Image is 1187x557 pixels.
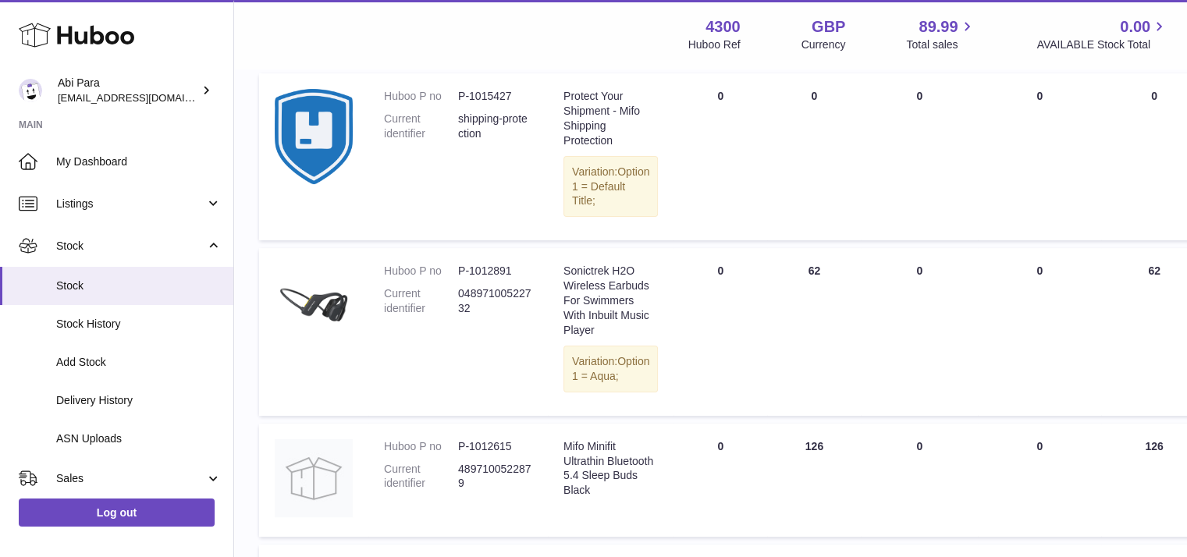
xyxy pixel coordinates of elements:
[458,89,532,104] dd: P-1015427
[919,16,958,37] span: 89.99
[688,37,741,52] div: Huboo Ref
[458,264,532,278] dd: P-1012891
[56,355,222,370] span: Add Stock
[56,471,205,486] span: Sales
[801,37,846,52] div: Currency
[1036,90,1043,102] span: 0
[563,89,658,148] div: Protect Your Shipment - Mifo Shipping Protection
[384,89,458,104] dt: Huboo P no
[19,79,42,102] img: Abi@mifo.co.uk
[458,286,532,316] dd: 04897100522732
[384,439,458,454] dt: Huboo P no
[767,73,861,240] td: 0
[275,264,353,342] img: product image
[1036,16,1168,52] a: 0.00 AVAILABLE Stock Total
[767,248,861,415] td: 62
[56,239,205,254] span: Stock
[384,462,458,491] dt: Current identifier
[861,424,978,537] td: 0
[58,76,198,105] div: Abi Para
[1036,440,1043,452] span: 0
[812,16,845,37] strong: GBP
[563,346,658,392] div: Variation:
[458,439,532,454] dd: P-1012615
[673,73,767,240] td: 0
[56,154,222,169] span: My Dashboard
[458,112,532,141] dd: shipping-protection
[1036,37,1168,52] span: AVAILABLE Stock Total
[906,16,976,52] a: 89.99 Total sales
[56,393,222,408] span: Delivery History
[458,462,532,491] dd: 4897100522879
[1120,16,1150,37] span: 0.00
[275,439,353,517] img: product image
[56,317,222,332] span: Stock History
[705,16,741,37] strong: 4300
[563,439,658,498] div: Mifo Minifit Ultrathin Bluetooth 5.4 Sleep Buds Black
[58,91,229,104] span: [EMAIL_ADDRESS][DOMAIN_NAME]
[861,248,978,415] td: 0
[384,264,458,278] dt: Huboo P no
[673,424,767,537] td: 0
[906,37,976,52] span: Total sales
[673,248,767,415] td: 0
[384,112,458,141] dt: Current identifier
[275,89,353,183] img: product image
[572,355,649,382] span: Option 1 = Aqua;
[1036,264,1043,277] span: 0
[563,156,658,218] div: Variation:
[384,286,458,316] dt: Current identifier
[861,73,978,240] td: 0
[767,424,861,537] td: 126
[572,165,649,208] span: Option 1 = Default Title;
[563,264,658,337] div: Sonictrek H2O Wireless Earbuds For Swimmers With Inbuilt Music Player
[56,278,222,293] span: Stock
[56,197,205,211] span: Listings
[19,498,215,527] a: Log out
[56,431,222,446] span: ASN Uploads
